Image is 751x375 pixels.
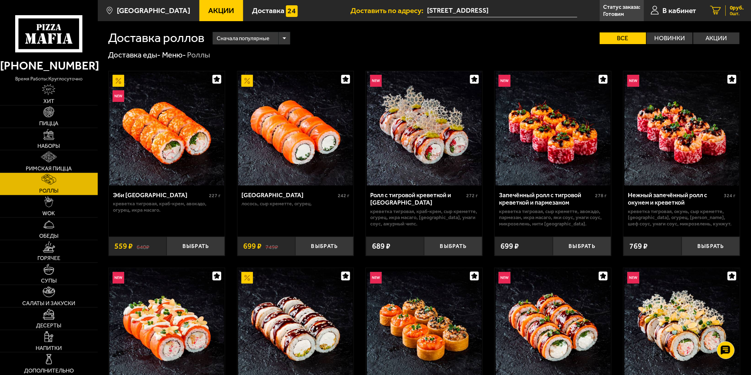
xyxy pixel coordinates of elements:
[499,75,510,86] img: Новинка
[113,90,124,102] img: Новинка
[424,237,482,256] button: Выбрать
[22,301,75,306] span: Салаты и закуски
[265,242,278,250] s: 749 ₽
[595,193,607,199] span: 278 г
[371,192,465,207] div: Ролл с тигровой креветкой и [GEOGRAPHIC_DATA]
[730,5,744,11] span: 0 руб.
[243,242,262,250] span: 699 ₽
[338,193,349,199] span: 242 г
[663,7,696,14] span: В кабинет
[39,188,59,194] span: Роллы
[26,166,72,171] span: Римская пицца
[693,32,740,44] label: Акции
[238,71,354,186] a: АкционныйФиладельфия
[627,75,639,86] img: Новинка
[286,5,298,17] img: 15daf4d41897b9f0e9f617042186c801.svg
[109,71,225,186] a: АкционныйНовинкаЭби Калифорния
[499,272,510,284] img: Новинка
[467,193,478,199] span: 272 г
[252,7,284,14] span: Доставка
[372,242,390,250] span: 689 ₽
[37,143,60,149] span: Наборы
[366,71,482,186] a: НовинкаРолл с тигровой креветкой и Гуакамоле
[137,242,149,250] s: 640 ₽
[242,192,336,199] div: [GEOGRAPHIC_DATA]
[114,242,133,250] span: 559 ₽
[370,75,382,86] img: Новинка
[36,323,61,328] span: Десерты
[351,7,427,14] span: Доставить по адресу:
[162,50,186,60] a: Меню-
[43,98,54,104] span: Хит
[242,201,349,207] p: лосось, Сыр креметте, огурец.
[24,368,74,374] span: Дополнительно
[42,211,55,216] span: WOK
[109,71,224,186] img: Эби Калифорния
[427,4,578,17] span: Наличная улица, 36к5
[370,272,382,284] img: Новинка
[208,7,234,14] span: Акции
[113,272,124,284] img: Новинка
[600,32,646,44] label: Все
[647,32,693,44] label: Новинки
[367,71,482,186] img: Ролл с тигровой креветкой и Гуакамоле
[113,75,124,86] img: Акционный
[36,345,62,351] span: Напитки
[217,31,270,46] span: Сначала популярные
[295,237,354,256] button: Выбрать
[627,272,639,284] img: Новинка
[108,32,205,44] h1: Доставка роллов
[682,237,740,256] button: Выбрать
[241,75,253,86] img: Акционный
[241,272,253,284] img: Акционный
[499,192,594,207] div: Запечённый ролл с тигровой креветкой и пармезаном
[730,11,744,16] span: 0 шт.
[209,193,221,199] span: 227 г
[628,208,736,227] p: креветка тигровая, окунь, Сыр креметте, [GEOGRAPHIC_DATA], огурец, [PERSON_NAME], шеф соус, унаги...
[39,121,58,126] span: Пицца
[39,233,59,239] span: Обеды
[187,50,210,60] div: Роллы
[117,7,190,14] span: [GEOGRAPHIC_DATA]
[624,71,740,186] a: НовинкаНежный запечённый ролл с окунем и креветкой
[603,11,624,17] p: Готовим
[108,50,161,60] a: Доставка еды-
[603,4,641,10] p: Статус заказа:
[496,71,611,186] img: Запечённый ролл с тигровой креветкой и пармезаном
[724,193,736,199] span: 324 г
[501,242,519,250] span: 699 ₽
[37,255,60,261] span: Горячее
[371,208,478,227] p: креветка тигровая, краб-крем, Сыр креметте, огурец, икра масаго, [GEOGRAPHIC_DATA], унаги соус, а...
[625,71,739,186] img: Нежный запечённый ролл с окунем и креветкой
[238,71,353,186] img: Филадельфия
[499,208,607,227] p: креветка тигровая, Сыр креметте, авокадо, пармезан, икра масаго, яки соус, унаги соус, микрозелен...
[427,4,578,17] input: Ваш адрес доставки
[553,237,611,256] button: Выбрать
[628,192,722,207] div: Нежный запечённый ролл с окунем и креветкой
[630,242,648,250] span: 769 ₽
[167,237,225,256] button: Выбрать
[113,201,221,213] p: креветка тигровая, краб-крем, авокадо, огурец, икра масаго.
[495,71,611,186] a: НовинкаЗапечённый ролл с тигровой креветкой и пармезаном
[113,192,207,199] div: Эби [GEOGRAPHIC_DATA]
[41,278,57,284] span: Супы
